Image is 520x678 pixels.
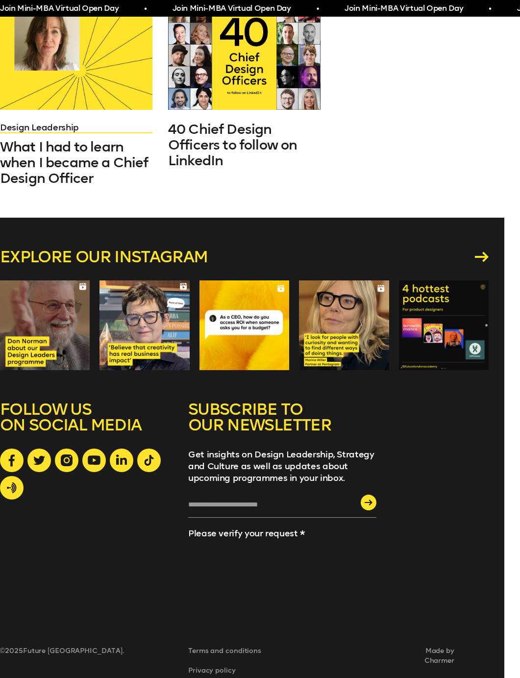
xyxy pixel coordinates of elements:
label: Please verify your request * [188,528,305,539]
span: • [144,3,146,15]
a: 40 Chief Design Officers to follow on LinkedIn [168,122,321,169]
a: Terms and conditions [188,646,261,656]
iframe: reCAPTCHA [188,544,269,615]
span: • [489,3,491,15]
span: • [316,3,319,15]
a: Privacy policy [188,666,261,676]
span: 40 Chief Design Officers to follow on LinkedIn [168,121,297,169]
a: Charmer [261,656,454,666]
span: Made by [261,647,454,666]
h5: SUBSCRIBE TO OUR NEWSLETTER [188,402,376,449]
p: Get insights on Design Leadership, Strategy and Culture as well as updates about upcoming program... [188,449,376,484]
